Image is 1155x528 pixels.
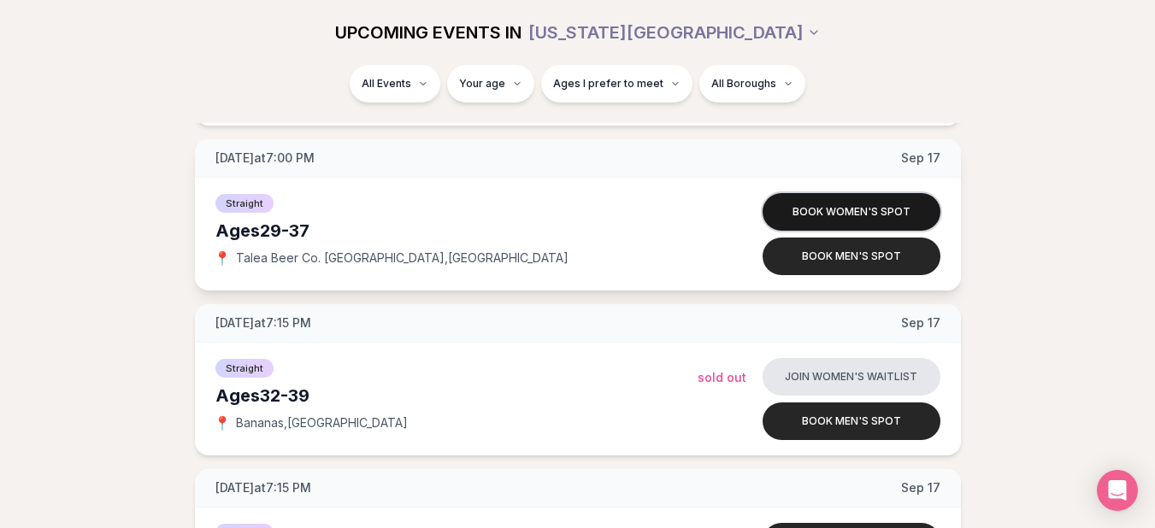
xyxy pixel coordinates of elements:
span: 📍 [215,416,229,430]
button: Book men's spot [763,402,940,440]
span: Sep 17 [901,314,940,331]
button: Join women's waitlist [763,358,940,396]
div: Ages 32-39 [215,384,698,408]
span: Bananas , [GEOGRAPHIC_DATA] [236,414,408,431]
button: [US_STATE][GEOGRAPHIC_DATA] [528,14,821,51]
button: Ages I prefer to meet [541,65,692,103]
span: All Events [362,77,411,91]
span: Your age [459,77,505,91]
button: Book men's spot [763,238,940,275]
button: Your age [447,65,534,103]
span: Talea Beer Co. [GEOGRAPHIC_DATA] , [GEOGRAPHIC_DATA] [236,249,569,267]
div: Open Intercom Messenger [1097,470,1138,511]
span: All Boroughs [711,77,776,91]
span: Sep 17 [901,479,940,496]
button: All Boroughs [699,65,805,103]
span: 📍 [215,251,229,265]
span: Ages I prefer to meet [553,77,663,91]
span: UPCOMING EVENTS IN [335,21,522,44]
span: Straight [215,194,274,213]
span: Straight [215,359,274,378]
button: Book women's spot [763,193,940,231]
div: Ages 29-37 [215,219,698,243]
span: Sep 17 [901,150,940,167]
button: All Events [350,65,440,103]
span: Sold Out [698,370,746,384]
span: [DATE] at 7:15 PM [215,479,311,496]
span: [DATE] at 7:00 PM [215,150,315,167]
span: [DATE] at 7:15 PM [215,314,311,331]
